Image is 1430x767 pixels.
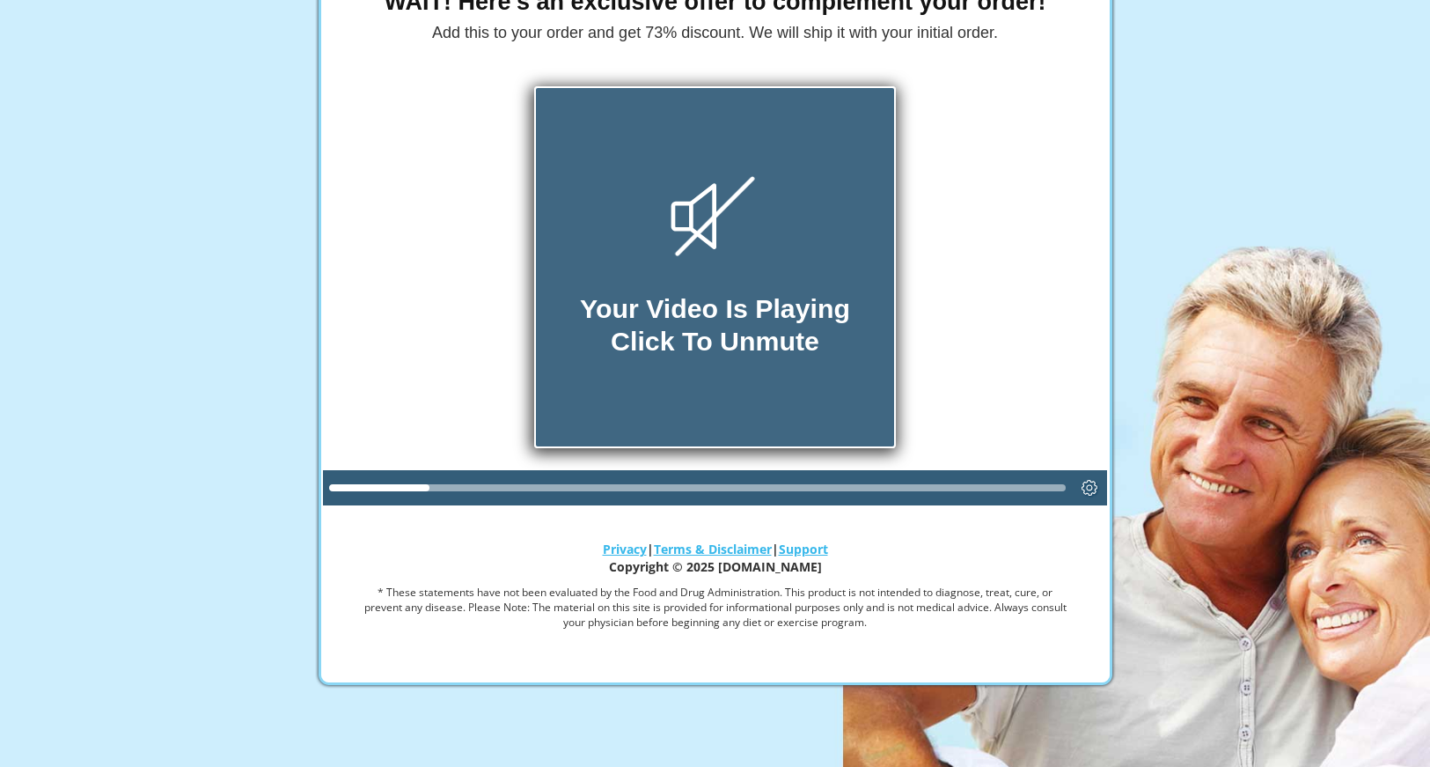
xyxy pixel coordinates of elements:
img: footer.png [315,666,1116,698]
div: Your Video Is PlayingClick To Unmute [534,86,896,448]
div: Your Video Is Playing Click To Unmute [580,293,850,358]
a: Support [779,541,828,557]
h4: Add this to your order and get 73% discount. We will ship it with your initial order. [315,25,1116,42]
a: Terms & Disclaimer [654,541,772,557]
a: Privacy [603,541,647,557]
p: | | Copyright © 2025 [DOMAIN_NAME] [363,541,1067,576]
p: * These statements have not been evaluated by the Food and Drug Administration. This product is n... [363,585,1067,630]
button: Settings [1072,470,1107,505]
